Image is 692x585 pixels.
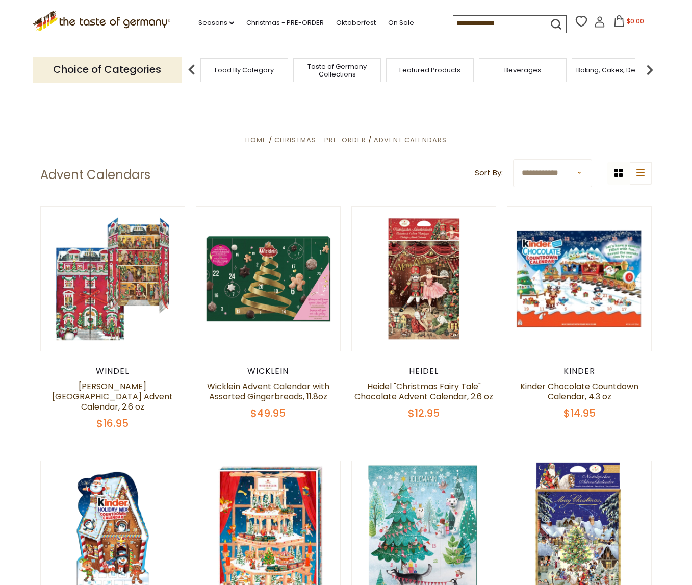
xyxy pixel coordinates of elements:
[40,366,186,376] div: Windel
[507,207,652,351] img: Kinder Chocolate Countdown Calendar, 4.3 oz
[576,66,655,74] a: Baking, Cakes, Desserts
[296,63,378,78] a: Taste of Germany Collections
[96,416,129,430] span: $16.95
[639,60,660,80] img: next arrow
[245,135,267,145] a: Home
[607,15,651,31] button: $0.00
[336,17,376,29] a: Oktoberfest
[408,406,440,420] span: $12.95
[41,207,185,351] img: Windel Manor House Advent Calendar, 2.6 oz
[207,380,329,402] a: Wicklein Advent Calendar with Assorted Gingerbreads, 11.8oz
[52,380,173,413] a: [PERSON_NAME][GEOGRAPHIC_DATA] Advent Calendar, 2.6 oz
[374,135,447,145] a: Advent Calendars
[520,380,638,402] a: Kinder Chocolate Countdown Calendar, 4.3 oz
[627,17,644,26] span: $0.00
[475,167,503,180] label: Sort By:
[351,366,497,376] div: Heidel
[215,66,274,74] a: Food By Category
[33,57,182,82] p: Choice of Categories
[182,60,202,80] img: previous arrow
[388,17,414,29] a: On Sale
[250,406,286,420] span: $49.95
[507,366,652,376] div: Kinder
[504,66,541,74] a: Beverages
[196,366,341,376] div: Wicklein
[354,380,493,402] a: Heidel "Christmas Fairy Tale" Chocolate Advent Calendar, 2.6 oz
[352,207,496,351] img: Heidel "Christmas Fairy Tale" Chocolate Advent Calendar, 2.6 oz
[196,207,341,351] img: Wicklein Advent Calendar with Assorted Gingerbreads, 11.8oz
[563,406,596,420] span: $14.95
[198,17,234,29] a: Seasons
[246,17,324,29] a: Christmas - PRE-ORDER
[274,135,366,145] a: Christmas - PRE-ORDER
[40,167,150,183] h1: Advent Calendars
[399,66,460,74] a: Featured Products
